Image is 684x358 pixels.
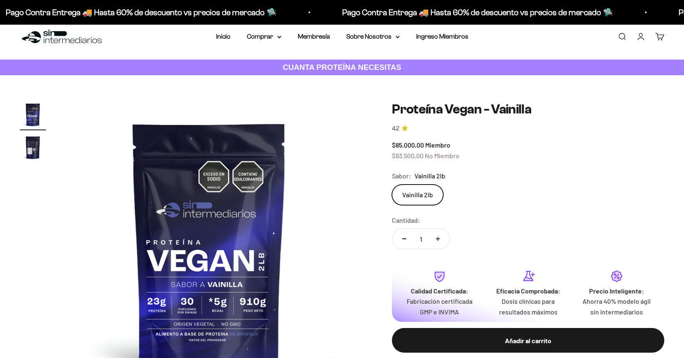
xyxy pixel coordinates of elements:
p: Pago Contra Entrega 🚚 Hasta 60% de descuento vs precios de mercado 🛸 [5,6,276,19]
button: Añadir al carrito [392,328,664,353]
strong: Eficacia Comprobada: [496,287,560,295]
a: Inicio [216,33,230,40]
span: Vainilla 2lb [415,171,445,181]
p: Pago Contra Entrega 🚚 Hasta 60% de descuento vs precios de mercado 🛸 [341,6,612,19]
button: Ir al artículo 2 [20,134,46,163]
label: Cantidad: [392,215,420,226]
button: Aumentar cantidad [426,229,450,249]
span: No Miembro [425,152,459,159]
span: $85.000,00 [392,141,424,149]
strong: Calidad Certificada: [411,287,468,295]
span: Miembro [425,141,450,149]
summary: Comprar [247,31,281,42]
button: Ir al artículo 1 [20,102,46,130]
p: Dosis clínicas para resultados máximos [491,296,566,317]
summary: Sobre Nosotros [346,31,400,42]
button: Reducir cantidad [392,229,416,249]
a: Ingreso Miembros [416,33,468,40]
span: $93.500,00 [392,152,424,159]
p: Fabricación certificada GMP e INVIMA [402,296,477,317]
div: Añadir al carrito [408,335,648,346]
strong: Precio Inteligente: [589,287,644,295]
h1: Proteína Vegan - Vainilla [392,102,664,117]
a: Membresía [298,33,330,40]
span: 4.2 [392,124,399,133]
img: Proteína Vegan - Vainilla [20,134,46,161]
a: 4.24.2 de 5.0 estrellas [392,124,664,133]
img: Proteína Vegan - Vainilla [20,102,46,128]
p: Ahorra 40% modelo ágil sin intermediarios [579,296,654,317]
legend: Sabor: [392,171,411,181]
strong: CUANTA PROTEÍNA NECESITAS [283,63,401,72]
